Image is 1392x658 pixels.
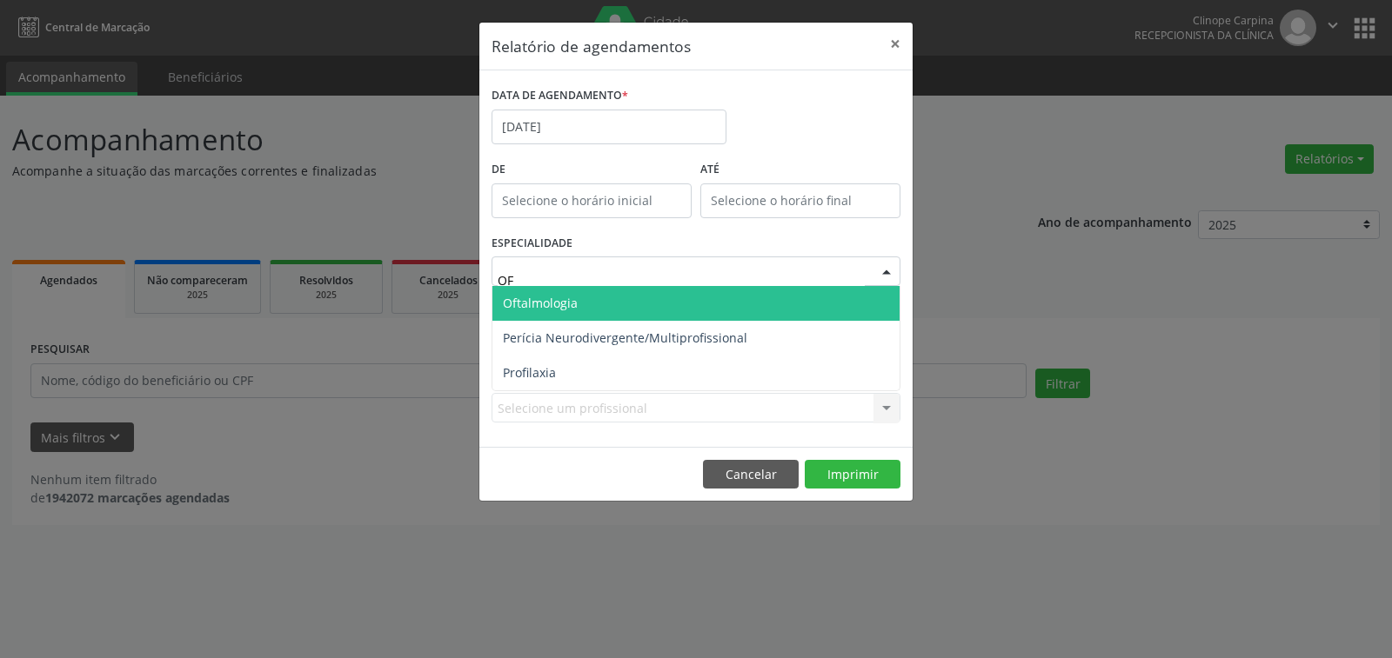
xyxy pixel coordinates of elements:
[498,263,865,297] input: Seleciona uma especialidade
[492,110,726,144] input: Selecione uma data ou intervalo
[503,329,747,346] span: Perícia Neurodivergente/Multiprofissional
[703,460,799,489] button: Cancelar
[492,35,691,57] h5: Relatório de agendamentos
[700,156,900,183] label: ATÉ
[492,230,572,257] label: ESPECIALIDADE
[878,23,913,65] button: Close
[503,295,578,311] span: Oftalmologia
[492,83,628,110] label: DATA DE AGENDAMENTO
[492,183,692,218] input: Selecione o horário inicial
[492,156,692,183] label: De
[503,364,556,381] span: Profilaxia
[805,460,900,489] button: Imprimir
[700,183,900,218] input: Selecione o horário final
